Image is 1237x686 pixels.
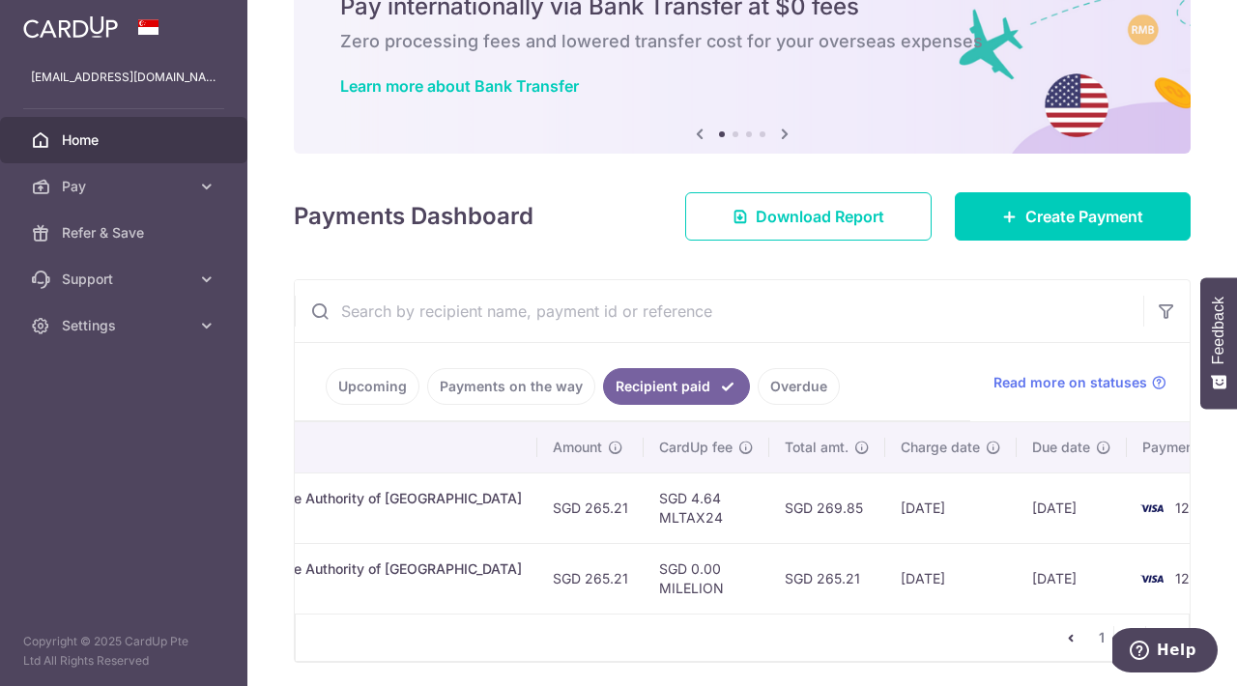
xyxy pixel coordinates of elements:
[685,192,932,241] a: Download Report
[1175,570,1207,586] span: 1262
[1210,297,1227,364] span: Feedback
[1025,205,1143,228] span: Create Payment
[326,368,419,405] a: Upcoming
[901,438,980,457] span: Charge date
[31,68,216,87] p: [EMAIL_ADDRESS][DOMAIN_NAME]
[1133,567,1171,590] img: Bank Card
[122,489,522,508] div: Income Tax. Inland Revenue Authority of [GEOGRAPHIC_DATA]
[122,559,522,579] div: Income Tax. Inland Revenue Authority of [GEOGRAPHIC_DATA]
[122,508,522,528] p: S9678152J
[1200,277,1237,409] button: Feedback - Show survey
[644,543,769,614] td: SGD 0.00 MILELION
[885,472,1017,543] td: [DATE]
[106,422,537,472] th: Payment details
[1017,472,1127,543] td: [DATE]
[1017,543,1127,614] td: [DATE]
[294,199,533,234] h4: Payments Dashboard
[122,579,522,598] p: S9678152J
[295,280,1143,342] input: Search by recipient name, payment id or reference
[23,15,118,39] img: CardUp
[62,270,189,289] span: Support
[537,472,644,543] td: SGD 265.21
[769,543,885,614] td: SGD 265.21
[62,130,189,150] span: Home
[553,438,602,457] span: Amount
[1059,615,1189,661] nav: pager
[785,438,849,457] span: Total amt.
[993,373,1166,392] a: Read more on statuses
[885,543,1017,614] td: [DATE]
[427,368,595,405] a: Payments on the way
[537,543,644,614] td: SGD 265.21
[1122,626,1145,649] a: 2
[603,368,750,405] a: Recipient paid
[1090,626,1113,649] a: 1
[955,192,1191,241] a: Create Payment
[1032,438,1090,457] span: Due date
[1133,497,1171,520] img: Bank Card
[340,76,579,96] a: Learn more about Bank Transfer
[756,205,884,228] span: Download Report
[62,223,189,243] span: Refer & Save
[62,177,189,196] span: Pay
[62,316,189,335] span: Settings
[659,438,733,457] span: CardUp fee
[644,472,769,543] td: SGD 4.64 MLTAX24
[758,368,840,405] a: Overdue
[1175,500,1207,516] span: 1262
[993,373,1147,392] span: Read more on statuses
[1112,628,1218,676] iframe: Opens a widget where you can find more information
[340,30,1144,53] h6: Zero processing fees and lowered transfer cost for your overseas expenses
[769,472,885,543] td: SGD 269.85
